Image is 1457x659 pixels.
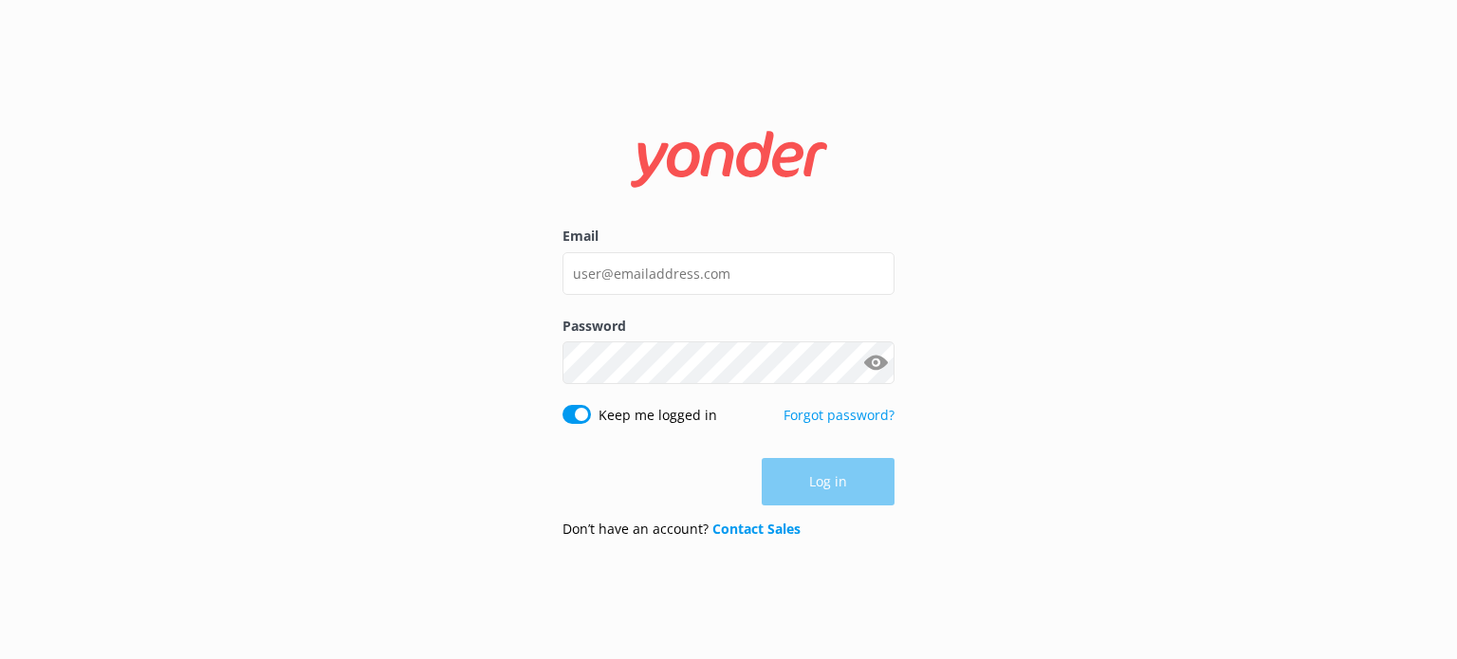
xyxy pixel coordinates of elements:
[563,519,801,540] p: Don’t have an account?
[563,226,894,247] label: Email
[857,344,894,382] button: Show password
[712,520,801,538] a: Contact Sales
[563,316,894,337] label: Password
[599,405,717,426] label: Keep me logged in
[784,406,894,424] a: Forgot password?
[563,252,894,295] input: user@emailaddress.com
